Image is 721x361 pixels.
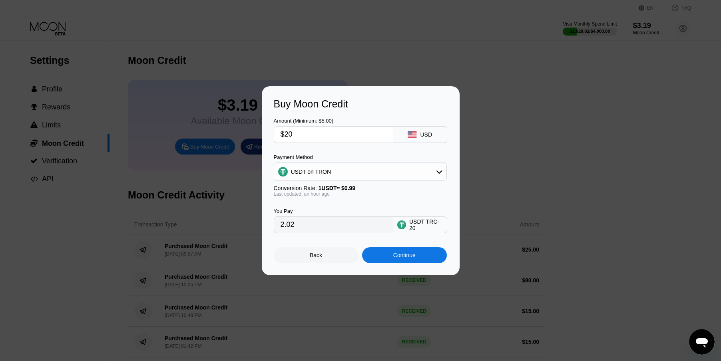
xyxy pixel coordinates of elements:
[393,252,416,258] div: Continue
[281,127,386,143] input: $0.00
[274,98,448,110] div: Buy Moon Credit
[274,247,359,263] div: Back
[274,185,447,191] div: Conversion Rate:
[310,252,322,258] div: Back
[409,218,443,231] div: USDT TRC-20
[274,154,447,160] div: Payment Method
[274,164,446,180] div: USDT on TRON
[420,131,432,138] div: USD
[274,208,393,214] div: You Pay
[362,247,447,263] div: Continue
[291,169,331,175] div: USDT on TRON
[274,191,447,197] div: Last updated: an hour ago
[319,185,356,191] span: 1 USDT ≈ $0.99
[274,118,393,124] div: Amount (Minimum: $5.00)
[689,329,715,355] iframe: Button to launch messaging window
